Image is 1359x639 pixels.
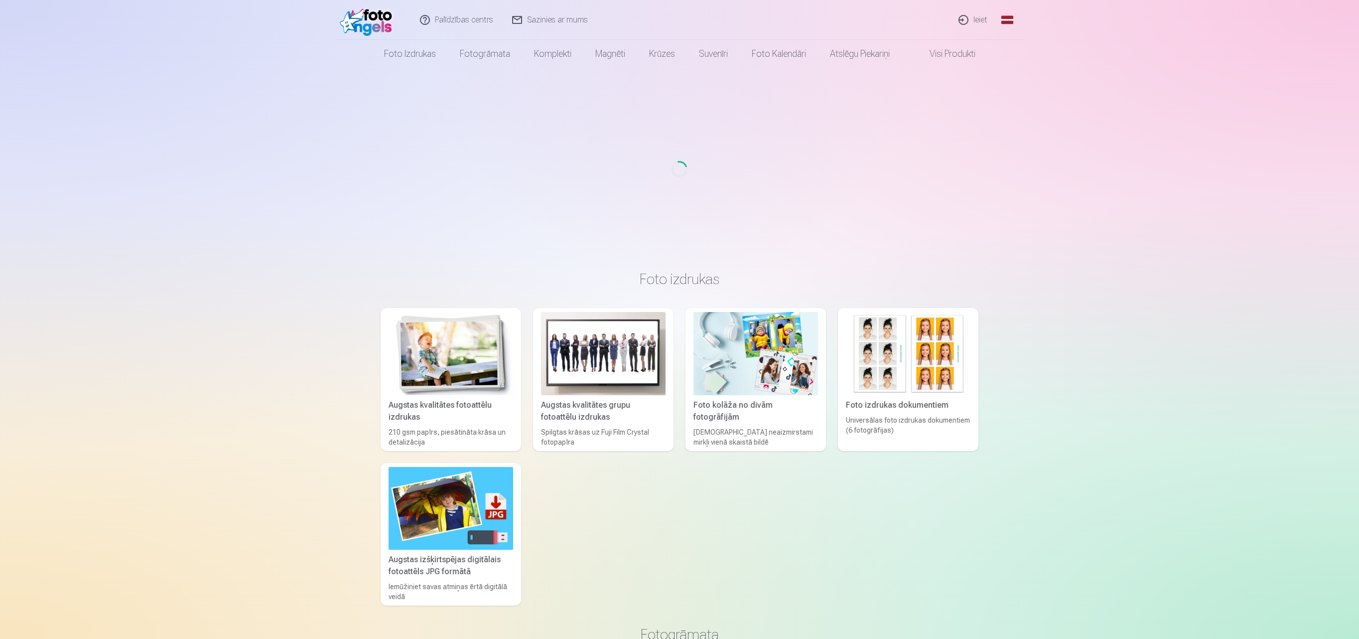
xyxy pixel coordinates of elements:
[541,312,666,395] img: Augstas kvalitātes grupu fotoattēlu izdrukas
[689,427,822,447] div: [DEMOGRAPHIC_DATA] neaizmirstami mirkļi vienā skaistā bildē
[381,308,521,451] a: Augstas kvalitātes fotoattēlu izdrukasAugstas kvalitātes fotoattēlu izdrukas210 gsm papīrs, piesā...
[372,40,448,68] a: Foto izdrukas
[340,4,397,36] img: /fa1
[685,308,826,451] a: Foto kolāža no divām fotogrāfijāmFoto kolāža no divām fotogrāfijām[DEMOGRAPHIC_DATA] neaizmirstam...
[842,415,974,447] div: Universālas foto izdrukas dokumentiem (6 fotogrāfijas)
[583,40,637,68] a: Magnēti
[522,40,583,68] a: Komplekti
[389,270,970,288] h3: Foto izdrukas
[448,40,522,68] a: Fotogrāmata
[537,427,670,447] div: Spilgtas krāsas uz Fuji Film Crystal fotopapīra
[693,312,818,395] img: Foto kolāža no divām fotogrāfijām
[637,40,687,68] a: Krūzes
[846,312,970,395] img: Foto izdrukas dokumentiem
[740,40,818,68] a: Foto kalendāri
[687,40,740,68] a: Suvenīri
[385,399,517,423] div: Augstas kvalitātes fotoattēlu izdrukas
[385,427,517,447] div: 210 gsm papīrs, piesātināta krāsa un detalizācija
[533,308,674,451] a: Augstas kvalitātes grupu fotoattēlu izdrukasAugstas kvalitātes grupu fotoattēlu izdrukasSpilgtas ...
[838,308,978,451] a: Foto izdrukas dokumentiemFoto izdrukas dokumentiemUniversālas foto izdrukas dokumentiem (6 fotogr...
[381,463,521,606] a: Augstas izšķirtspējas digitālais fotoattēls JPG formātāAugstas izšķirtspējas digitālais fotoattēl...
[537,399,670,423] div: Augstas kvalitātes grupu fotoattēlu izdrukas
[818,40,902,68] a: Atslēgu piekariņi
[385,582,517,602] div: Iemūžiniet savas atmiņas ērtā digitālā veidā
[389,467,513,550] img: Augstas izšķirtspējas digitālais fotoattēls JPG formātā
[902,40,987,68] a: Visi produkti
[842,399,974,411] div: Foto izdrukas dokumentiem
[389,312,513,395] img: Augstas kvalitātes fotoattēlu izdrukas
[385,554,517,578] div: Augstas izšķirtspējas digitālais fotoattēls JPG formātā
[689,399,822,423] div: Foto kolāža no divām fotogrāfijām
